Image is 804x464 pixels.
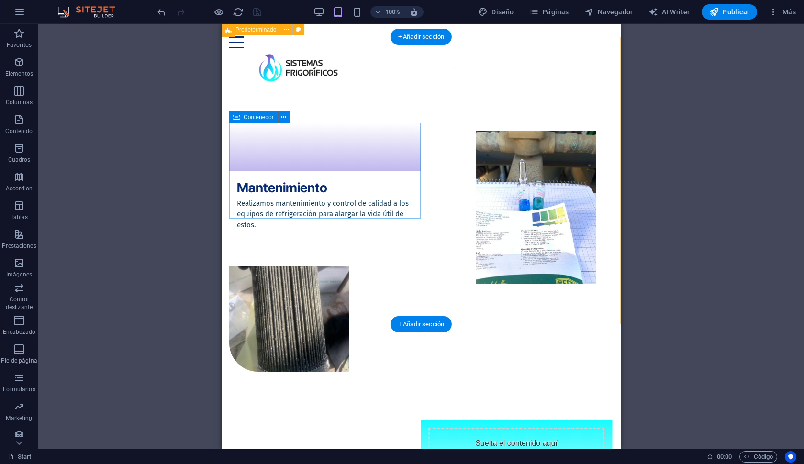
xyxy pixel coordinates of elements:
div: + Añadir sección [391,316,452,332]
p: Formularios [3,386,35,393]
p: Imágenes [6,271,32,278]
span: Publicar [709,7,750,17]
button: 100% [370,6,404,18]
p: Cuadros [8,156,31,164]
h6: Tiempo de la sesión [707,451,732,463]
span: Páginas [529,7,569,17]
button: Más [765,4,800,20]
i: Al redimensionar, ajustar el nivel de zoom automáticamente para ajustarse al dispositivo elegido. [410,8,418,16]
p: Prestaciones [2,242,36,250]
a: Haz clic para cancelar la selección y doble clic para abrir páginas [8,451,32,463]
span: Contenedor [244,114,274,120]
span: : [724,453,725,460]
span: Navegador [584,7,633,17]
button: Código [739,451,777,463]
p: Encabezado [3,328,35,336]
span: AI Writer [648,7,690,17]
p: Marketing [6,414,32,422]
p: Columnas [6,99,33,106]
button: Publicar [702,4,758,20]
button: Navegador [581,4,637,20]
i: Deshacer: Cambiar posicionamiento (Ctrl+Z) [156,7,167,18]
button: AI Writer [645,4,694,20]
button: undo [156,6,167,18]
div: + Añadir sección [391,29,452,45]
h6: 100% [385,6,400,18]
img: Editor Logo [55,6,127,18]
span: Diseño [478,7,514,17]
button: Usercentrics [785,451,796,463]
button: reload [232,6,244,18]
span: 00 00 [717,451,732,463]
span: Código [744,451,773,463]
p: Contenido [5,127,33,135]
button: Páginas [525,4,573,20]
p: Tablas [11,213,28,221]
span: Más [769,7,796,17]
p: Pie de página [1,357,37,365]
span: Predeterminado [235,27,276,33]
div: Diseño (Ctrl+Alt+Y) [474,4,518,20]
p: Favoritos [7,41,32,49]
button: Diseño [474,4,518,20]
p: Elementos [5,70,33,77]
p: Accordion [6,185,33,192]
